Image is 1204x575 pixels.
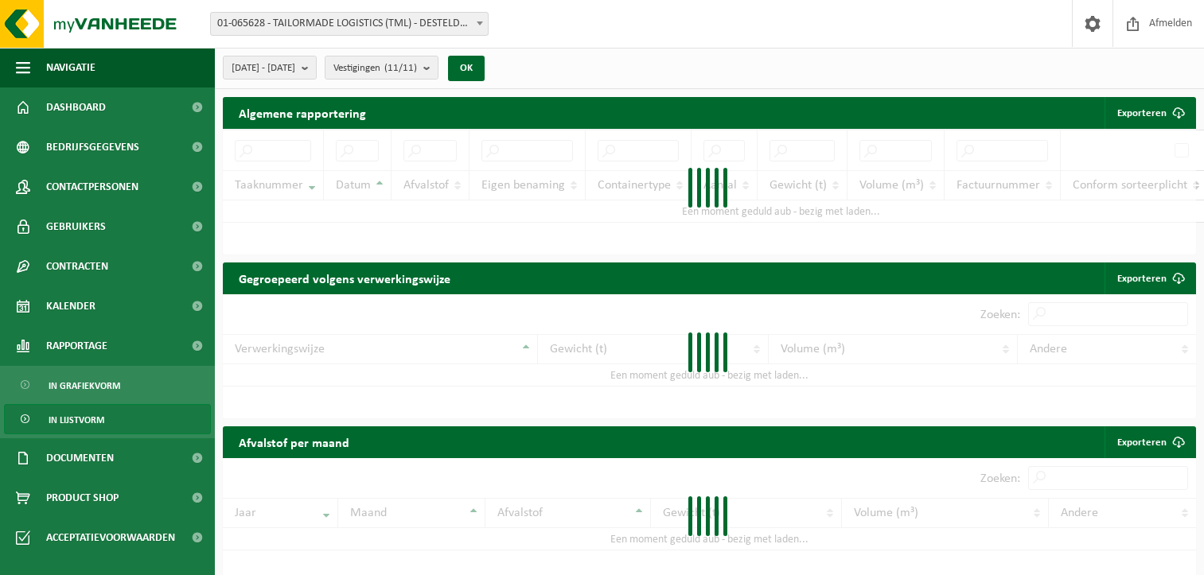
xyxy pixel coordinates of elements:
[223,97,382,129] h2: Algemene rapportering
[46,87,106,127] span: Dashboard
[46,326,107,366] span: Rapportage
[210,12,489,36] span: 01-065628 - TAILORMADE LOGISTICS (TML) - DESTELDONK
[232,56,295,80] span: [DATE] - [DATE]
[1105,262,1194,294] a: Exporteren
[4,370,211,400] a: In grafiekvorm
[49,405,104,435] span: In lijstvorm
[46,247,108,286] span: Contracten
[46,207,106,247] span: Gebruikers
[211,13,488,35] span: 01-065628 - TAILORMADE LOGISTICS (TML) - DESTELDONK
[223,262,466,293] h2: Gegroepeerd volgens verwerkingswijze
[223,56,317,80] button: [DATE] - [DATE]
[46,48,95,87] span: Navigatie
[46,438,114,478] span: Documenten
[1105,426,1194,458] a: Exporteren
[46,127,139,167] span: Bedrijfsgegevens
[46,478,119,518] span: Product Shop
[1105,97,1194,129] button: Exporteren
[46,286,95,326] span: Kalender
[4,404,211,434] a: In lijstvorm
[46,518,175,558] span: Acceptatievoorwaarden
[46,167,138,207] span: Contactpersonen
[325,56,438,80] button: Vestigingen(11/11)
[223,426,365,457] h2: Afvalstof per maand
[384,63,417,73] count: (11/11)
[448,56,485,81] button: OK
[333,56,417,80] span: Vestigingen
[49,371,120,401] span: In grafiekvorm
